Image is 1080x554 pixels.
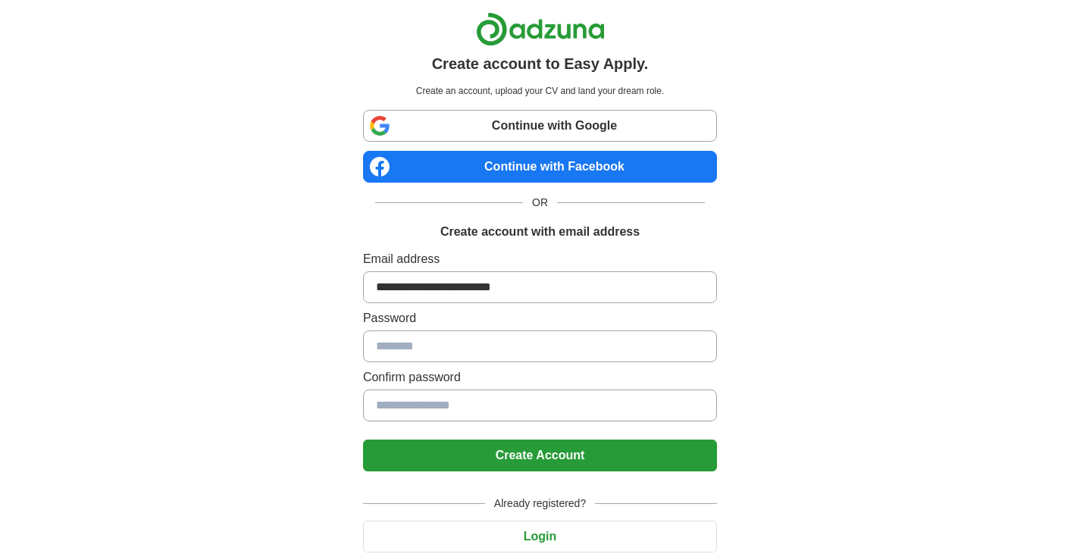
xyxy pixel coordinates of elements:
h1: Create account to Easy Apply. [432,52,649,75]
a: Continue with Facebook [363,151,717,183]
label: Confirm password [363,368,717,387]
a: Login [363,530,717,543]
label: Email address [363,250,717,268]
span: Already registered? [485,496,595,512]
button: Login [363,521,717,552]
button: Create Account [363,440,717,471]
a: Continue with Google [363,110,717,142]
label: Password [363,309,717,327]
p: Create an account, upload your CV and land your dream role. [366,84,714,98]
h1: Create account with email address [440,223,640,241]
span: OR [523,195,557,211]
img: Adzuna logo [476,12,605,46]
